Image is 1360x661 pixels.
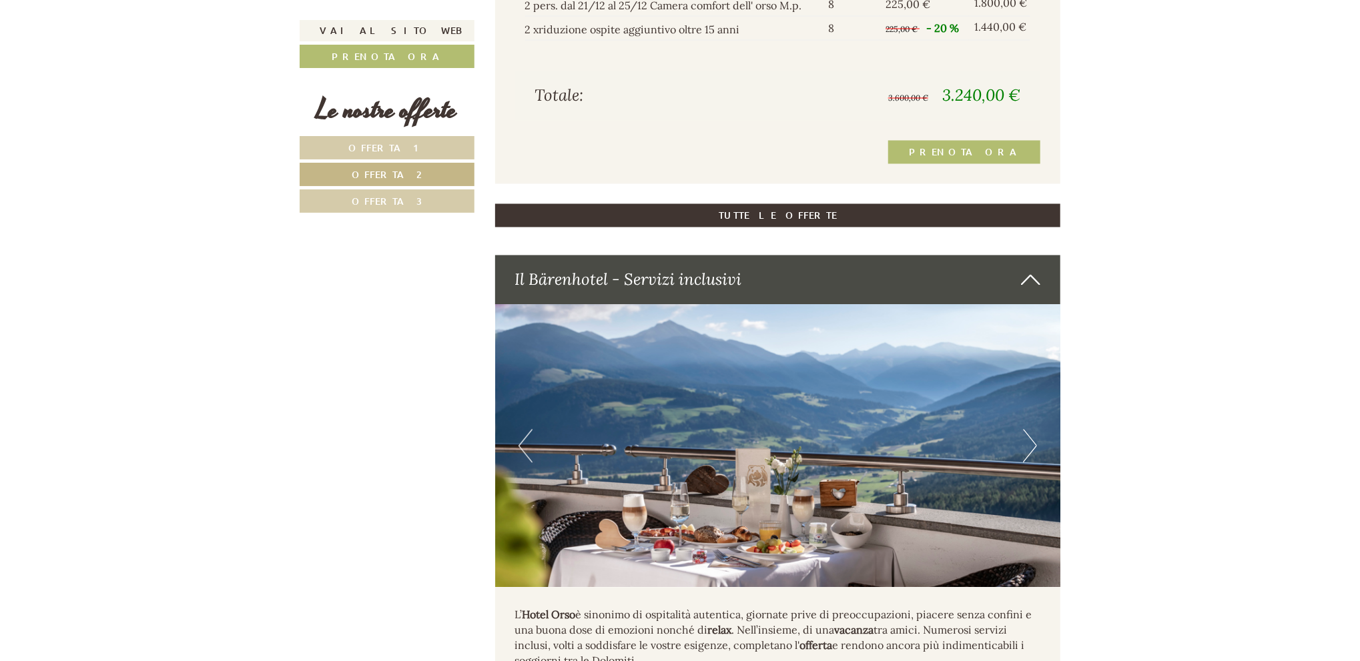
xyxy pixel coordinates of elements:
td: 1.440,00 € [969,17,1030,41]
span: - 20 % [926,21,959,35]
span: Offerta 1 [349,141,426,154]
td: 8 [823,17,881,41]
span: 225,00 € [886,24,918,34]
td: 2 xriduzione ospite aggiuntivo oltre 15 anni [525,17,823,41]
button: Previous [519,430,533,463]
span: Offerta 2 [352,168,422,181]
strong: vacanza [835,624,874,637]
div: Le nostre offerte [300,91,474,129]
span: 3.600,00 € [888,93,928,103]
strong: Hotel Orso [523,608,576,622]
strong: relax [708,624,732,637]
div: Il Bärenhotel - Servizi inclusivi [495,255,1061,305]
div: Totale: [525,85,778,107]
strong: offerta [800,639,833,652]
a: TUTTE LE OFFERTE [495,204,1061,227]
span: Offerta 3 [352,195,422,207]
span: 3.240,00 € [942,85,1020,106]
a: Prenota ora [888,141,1040,164]
a: Vai al sito web [300,20,474,41]
button: Next [1023,430,1037,463]
a: Prenota ora [300,45,474,68]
